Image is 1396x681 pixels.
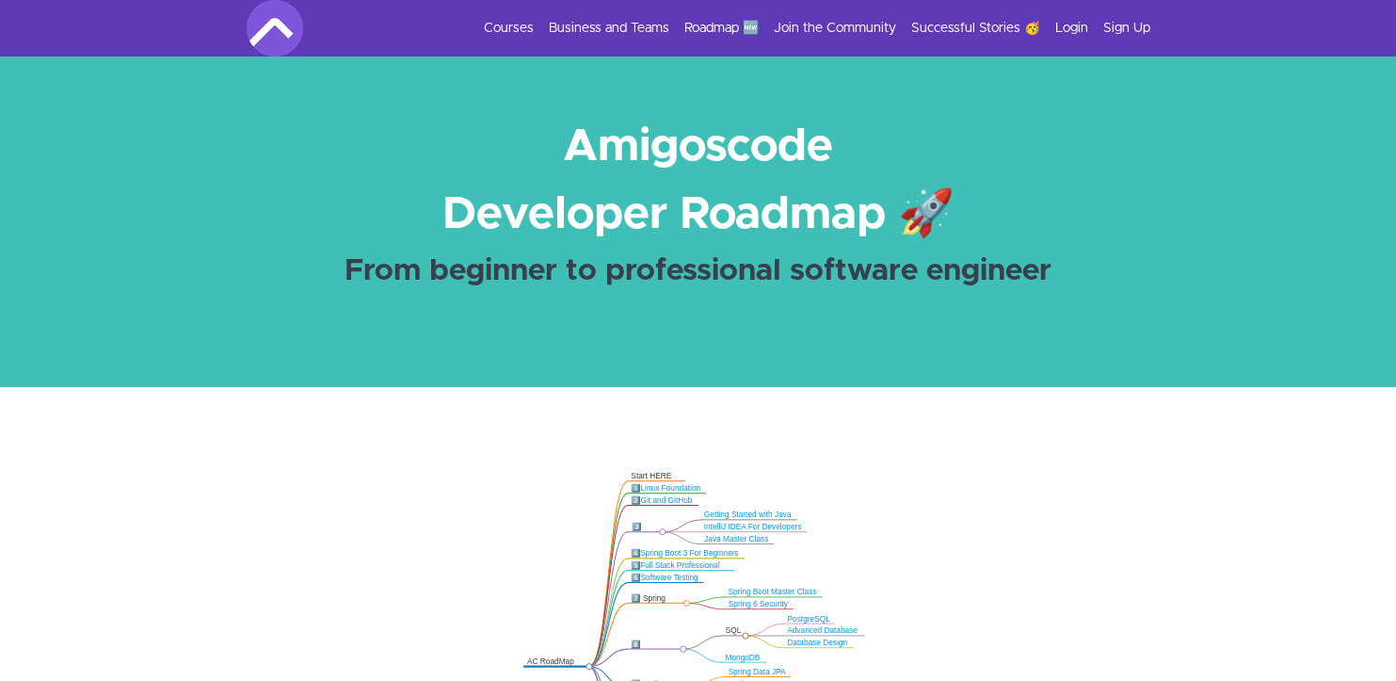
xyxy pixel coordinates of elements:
[527,657,586,676] div: AC RoadMap 🚀
[442,192,955,237] strong: Developer Roadmap 🚀
[726,626,742,636] div: SQL
[704,535,768,543] a: Java Master Class
[631,495,694,505] div: 2️⃣
[726,653,761,661] a: MongoDB
[631,472,680,492] div: Start HERE 👋🏿
[631,560,730,580] div: 5️⃣
[640,549,739,558] a: Spring Boot 3 For Beginners
[911,19,1040,38] a: Successful Stories 🥳
[774,19,896,38] a: Join the Community
[787,639,847,647] a: Database Design
[631,593,682,613] div: 7️⃣ Spring Boot
[704,511,792,519] a: Getting Started with Java
[788,614,830,623] a: PostgreSQL
[549,19,669,38] a: Business and Teams
[640,484,700,493] a: Linux Foundation
[631,483,701,493] div: 1️⃣
[641,496,693,505] a: Git and GitHub
[704,523,802,531] a: IntelliJ IDEA For Developers
[631,561,720,579] a: Full Stack Professional 🔥
[641,574,698,582] a: Software Testing
[631,549,740,559] div: 4️⃣
[729,668,786,676] a: Spring Data JPA
[684,19,759,38] a: Roadmap 🆕
[484,19,534,38] a: Courses
[631,640,679,659] div: 8️⃣ Databases
[728,588,816,596] a: Spring Boot Master Class
[631,573,698,582] div: 6️⃣
[632,522,659,542] div: 3️⃣ Java
[345,256,1051,286] strong: From beginner to professional software engineer
[563,124,833,170] strong: Amigoscode
[1103,19,1150,38] a: Sign Up
[787,626,858,635] a: Advanced Database
[729,600,788,608] a: Spring 6 Security
[1055,19,1088,38] a: Login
